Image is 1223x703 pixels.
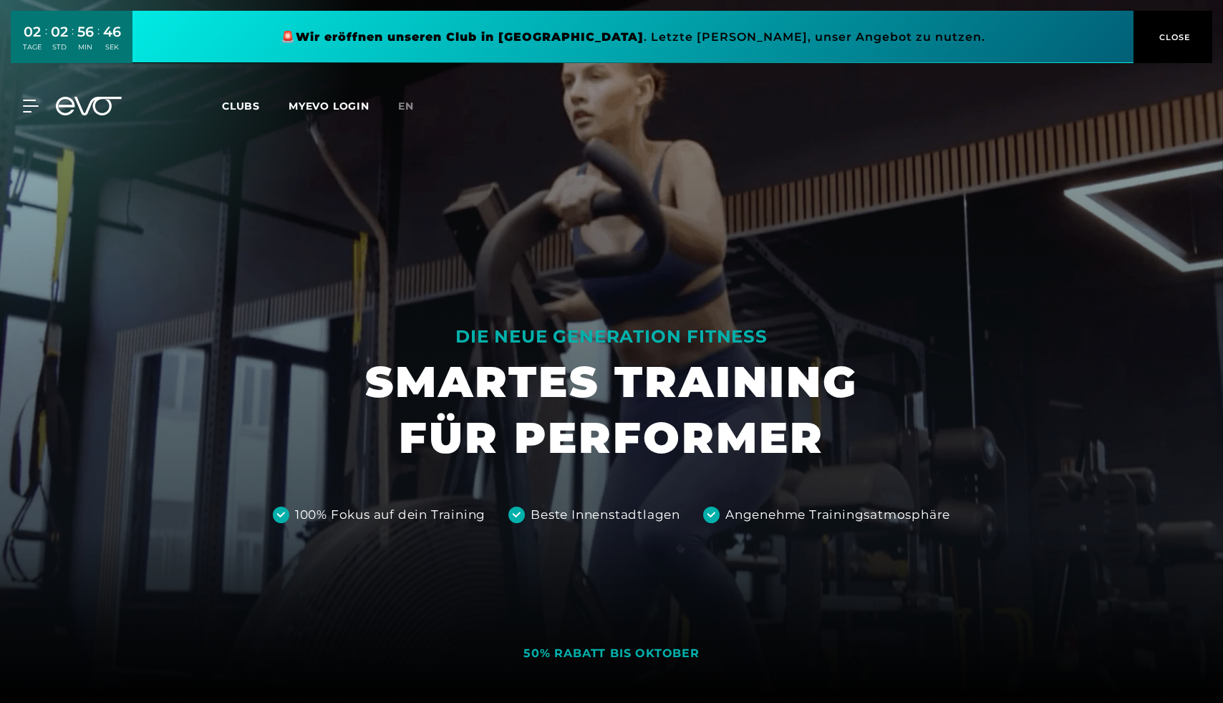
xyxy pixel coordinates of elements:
div: Beste Innenstadtlagen [531,506,680,525]
div: 02 [51,21,68,42]
div: STD [51,42,68,52]
div: DIE NEUE GENERATION FITNESS [365,325,858,348]
div: 46 [103,21,121,42]
div: : [97,23,100,61]
div: MIN [77,42,94,52]
span: en [398,100,414,113]
div: : [72,23,74,61]
span: CLOSE [1156,31,1191,44]
h1: SMARTES TRAINING FÜR PERFORMER [365,354,858,466]
span: Clubs [222,100,260,113]
a: Clubs [222,99,289,113]
a: MYEVO LOGIN [289,100,369,113]
div: SEK [103,42,121,52]
div: 56 [77,21,94,42]
div: 02 [23,21,42,42]
div: 100% Fokus auf dein Training [295,506,485,525]
div: : [45,23,47,61]
div: Angenehme Trainingsatmosphäre [725,506,950,525]
div: 50% RABATT BIS OKTOBER [523,646,700,661]
div: TAGE [23,42,42,52]
button: CLOSE [1133,11,1212,63]
a: en [398,98,431,115]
